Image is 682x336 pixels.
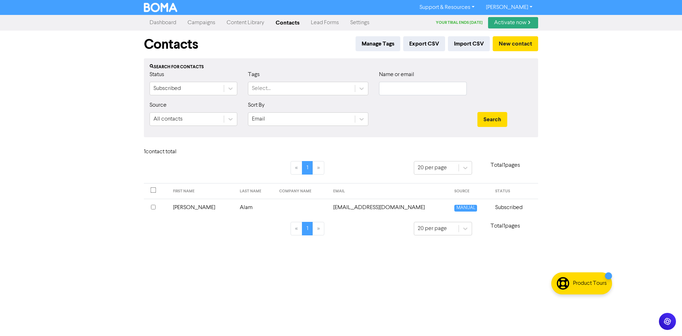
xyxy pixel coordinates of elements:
a: Dashboard [144,16,182,30]
button: Export CSV [403,36,445,51]
td: [PERSON_NAME] [169,199,236,216]
td: Subscribed [491,199,538,216]
a: Lead Forms [305,16,345,30]
button: Import CSV [448,36,490,51]
div: Email [252,115,265,123]
div: Subscribed [153,84,181,93]
button: New contact [493,36,538,51]
div: 20 per page [418,164,447,172]
p: Total 1 pages [472,161,538,170]
label: Status [150,70,164,79]
iframe: Chat Widget [646,302,682,336]
div: Your trial ends [DATE] [436,20,488,26]
th: EMAIL [329,183,450,199]
label: Tags [248,70,260,79]
th: STATUS [491,183,538,199]
td: Alam [236,199,275,216]
div: All contacts [153,115,183,123]
button: Search [477,112,507,127]
h1: Contacts [144,36,198,53]
a: Page 1 is your current page [302,222,313,235]
th: SOURCE [450,183,491,199]
th: FIRST NAME [169,183,236,199]
a: Support & Resources [414,2,480,13]
label: Source [150,101,167,110]
a: Activate now [488,17,538,28]
label: Name or email [379,70,414,79]
img: BOMA Logo [144,3,177,12]
div: Select... [252,84,271,93]
a: Content Library [221,16,270,30]
h6: 1 contact total [144,149,201,155]
th: LAST NAME [236,183,275,199]
a: [PERSON_NAME] [480,2,538,13]
span: MANUAL [454,205,477,212]
p: Total 1 pages [472,222,538,230]
a: Campaigns [182,16,221,30]
div: 20 per page [418,224,447,233]
a: Contacts [270,16,305,30]
button: Manage Tags [356,36,400,51]
label: Sort By [248,101,265,110]
a: Settings [345,16,375,30]
td: shofiulalamrocky25@gmail.com [329,199,450,216]
th: COMPANY NAME [275,183,329,199]
a: Page 1 is your current page [302,161,313,175]
div: Search for contacts [150,64,532,70]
